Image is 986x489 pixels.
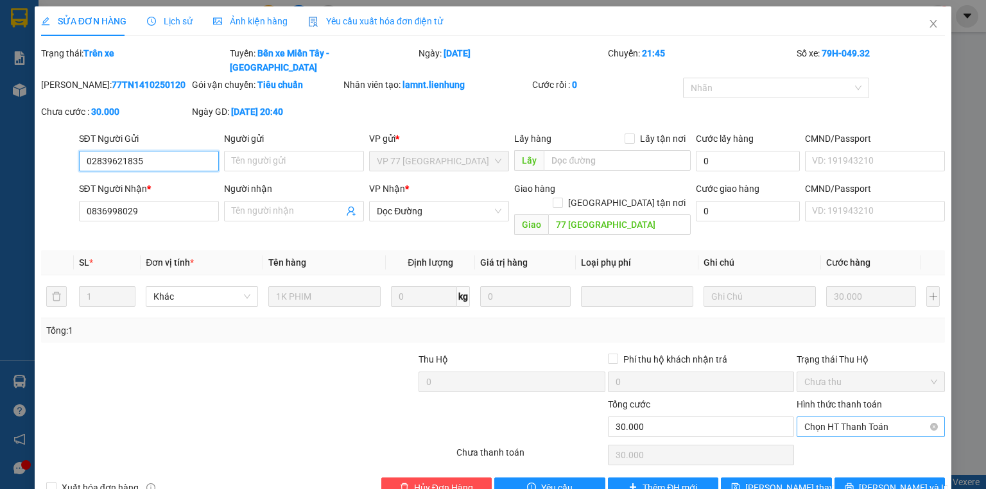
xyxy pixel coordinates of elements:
span: Dọc Đường [377,202,501,221]
div: Tổng: 1 [46,323,381,338]
span: Lấy hàng [514,133,551,144]
span: Cước hàng [826,257,870,268]
span: user-add [346,206,356,216]
button: Close [915,6,951,42]
div: Trạng thái: [40,46,229,74]
span: Chưa thu [804,372,937,391]
span: close-circle [930,423,938,431]
span: Khác [153,287,250,306]
button: plus [926,286,940,307]
div: Gói vận chuyển: [192,78,340,92]
input: Dọc đường [548,214,691,235]
th: Loại phụ phí [576,250,698,275]
input: Cước lấy hàng [696,151,800,171]
b: Tiêu chuẩn [257,80,303,90]
div: Nhân viên tạo: [343,78,530,92]
input: 0 [480,286,570,307]
b: [DATE] 20:40 [231,107,283,117]
span: clock-circle [147,17,156,26]
div: Số xe: [795,46,946,74]
span: SL [79,257,89,268]
input: 0 [826,286,916,307]
b: 0 [572,80,577,90]
b: 30.000 [91,107,119,117]
img: icon [308,17,318,27]
span: Ảnh kiện hàng [213,16,288,26]
div: Chuyến: [607,46,795,74]
span: Tổng cước [608,399,650,409]
div: Người nhận [224,182,364,196]
div: Cước rồi : [532,78,680,92]
span: Phí thu hộ khách nhận trả [618,352,732,366]
span: Giao [514,214,548,235]
span: Định lượng [408,257,453,268]
span: Đơn vị tính [146,257,194,268]
input: VD: Bàn, Ghế [268,286,381,307]
span: Lấy [514,150,544,171]
div: CMND/Passport [805,182,945,196]
th: Ghi chú [698,250,821,275]
span: VP Nhận [369,184,405,194]
span: Tên hàng [268,257,306,268]
div: Trạng thái Thu Hộ [797,352,945,366]
span: Chọn HT Thanh Toán [804,417,937,436]
b: lamnt.lienhung [402,80,465,90]
span: edit [41,17,50,26]
span: [GEOGRAPHIC_DATA] tận nơi [563,196,691,210]
input: Ghi Chú [704,286,816,307]
div: Tuyến: [229,46,417,74]
span: SỬA ĐƠN HÀNG [41,16,126,26]
span: kg [457,286,470,307]
b: Bến xe Miền Tây - [GEOGRAPHIC_DATA] [230,48,329,73]
b: [DATE] [444,48,471,58]
span: Thu Hộ [419,354,448,365]
span: Yêu cầu xuất hóa đơn điện tử [308,16,444,26]
div: Người gửi [224,132,364,146]
input: Cước giao hàng [696,201,800,221]
div: Ngày GD: [192,105,340,119]
span: VP 77 Thái Nguyên [377,151,501,171]
span: Lấy tận nơi [635,132,691,146]
div: Ngày: [417,46,606,74]
b: 77TN1410250120 [112,80,186,90]
button: delete [46,286,67,307]
span: close [928,19,938,29]
b: 21:45 [642,48,665,58]
input: Dọc đường [544,150,691,171]
span: picture [213,17,222,26]
label: Hình thức thanh toán [797,399,882,409]
div: CMND/Passport [805,132,945,146]
label: Cước giao hàng [696,184,759,194]
b: 79H-049.32 [822,48,870,58]
div: Chưa cước : [41,105,189,119]
span: Giá trị hàng [480,257,528,268]
div: SĐT Người Gửi [79,132,219,146]
div: SĐT Người Nhận [79,182,219,196]
div: [PERSON_NAME]: [41,78,189,92]
span: Giao hàng [514,184,555,194]
b: Trên xe [83,48,114,58]
div: Chưa thanh toán [455,445,606,468]
span: Lịch sử [147,16,193,26]
label: Cước lấy hàng [696,133,754,144]
div: VP gửi [369,132,509,146]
